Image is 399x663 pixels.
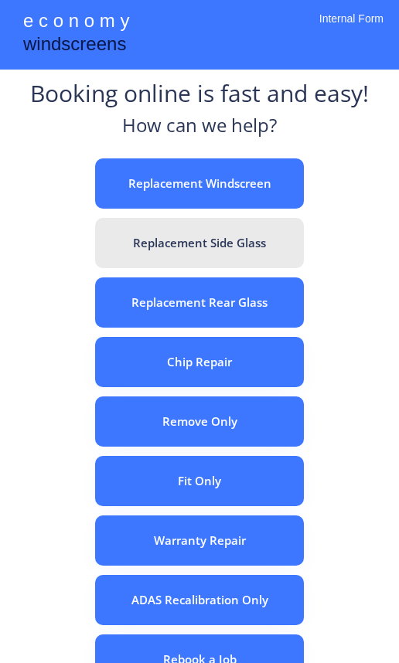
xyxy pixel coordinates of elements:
div: e c o n o m y [23,8,129,37]
button: Warranty Repair [95,515,304,566]
button: Fit Only [95,456,304,506]
button: Replacement Rear Glass [95,277,304,328]
div: windscreens [23,31,126,61]
button: Replacement Side Glass [95,218,304,268]
div: How can we help? [122,112,277,147]
button: Replacement Windscreen [95,158,304,209]
div: Booking online is fast and easy! [30,77,369,112]
button: Remove Only [95,396,304,447]
div: Internal Form [319,12,384,46]
button: Chip Repair [95,337,304,387]
button: ADAS Recalibration Only [95,575,304,625]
